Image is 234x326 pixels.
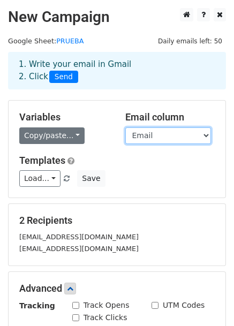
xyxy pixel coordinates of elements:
[19,127,85,144] a: Copy/paste...
[180,275,234,326] iframe: Chat Widget
[84,300,130,311] label: Track Opens
[77,170,105,187] button: Save
[19,233,139,241] small: [EMAIL_ADDRESS][DOMAIN_NAME]
[19,245,139,253] small: [EMAIL_ADDRESS][DOMAIN_NAME]
[19,170,61,187] a: Load...
[19,301,55,310] strong: Tracking
[19,283,215,294] h5: Advanced
[19,155,65,166] a: Templates
[19,111,109,123] h5: Variables
[56,37,84,45] a: PRUEBA
[8,37,84,45] small: Google Sheet:
[19,215,215,226] h5: 2 Recipients
[163,300,205,311] label: UTM Codes
[84,312,127,323] label: Track Clicks
[11,58,223,83] div: 1. Write your email in Gmail 2. Click
[125,111,215,123] h5: Email column
[180,275,234,326] div: Widget de chat
[154,37,226,45] a: Daily emails left: 50
[154,35,226,47] span: Daily emails left: 50
[49,71,78,84] span: Send
[8,8,226,26] h2: New Campaign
